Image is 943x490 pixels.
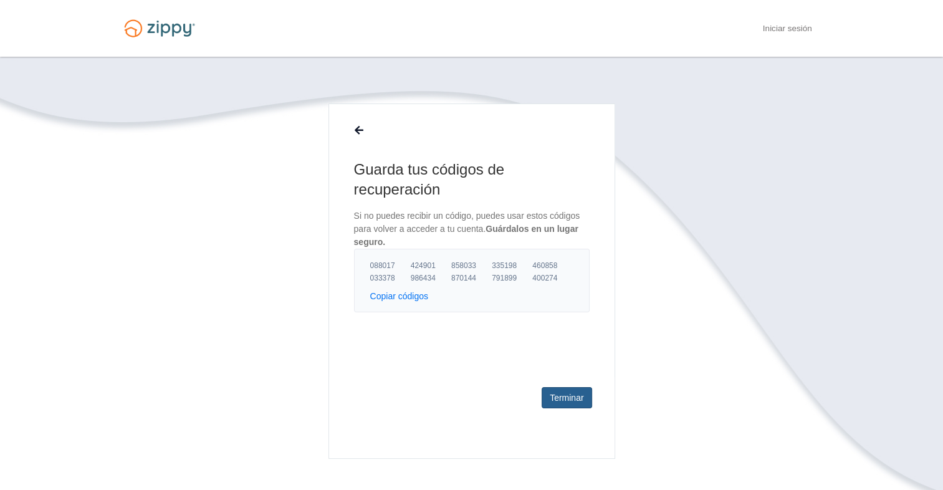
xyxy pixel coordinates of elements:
[370,290,428,302] button: Copiar códigos
[354,224,578,247] span: Guárdalos en un lugar seguro.
[411,273,451,283] span: 986434
[492,273,532,283] span: 791899
[451,261,492,271] span: 858033
[370,273,411,283] span: 033378
[354,160,590,199] h1: Guarda tus códigos de recuperación
[117,14,203,43] img: Logotipo
[532,261,573,271] span: 460858
[763,24,812,36] a: Iniciar sesión
[532,273,573,283] span: 400274
[411,261,451,271] span: 424901
[354,209,590,249] p: Si no puedes recibir un código, puedes usar estos códigos para volver a acceder a tu cuenta.
[542,387,591,408] a: Terminar
[370,261,411,271] span: 088017
[451,273,492,283] span: 870144
[492,261,532,271] span: 335198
